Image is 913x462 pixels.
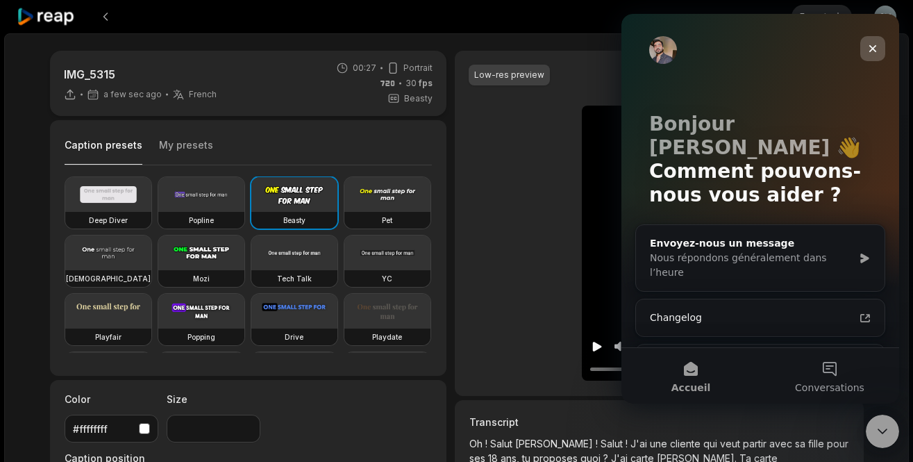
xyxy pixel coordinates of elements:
h3: Playdate [372,331,402,343]
button: Mute sound [612,338,630,355]
label: Size [167,392,260,406]
span: qui [703,438,720,449]
button: Export [791,5,852,28]
p: IMG_5315 [64,66,217,83]
span: 00:27 [353,62,376,74]
h3: Popping [187,331,215,343]
span: ! [596,438,601,449]
span: J'ai [630,438,650,449]
button: My presets [159,138,213,165]
button: #ffffffff [65,415,158,443]
h3: Drive [285,331,303,343]
span: sa [795,438,808,449]
button: Caption presets [65,138,142,165]
h3: Deep Diver [89,215,128,226]
div: Low-res preview [474,69,544,81]
button: Play video [590,333,604,359]
span: pour [827,438,848,449]
span: fps [419,78,433,88]
h3: Tech Talk [277,273,312,284]
span: une [650,438,670,449]
span: Oh [469,438,485,449]
h3: YC [382,273,392,284]
iframe: Intercom live chat [621,14,899,404]
span: a few sec ago [103,89,162,100]
span: Beasty [404,92,433,105]
h3: Transcript [469,415,848,429]
span: French [189,89,217,100]
span: fille [808,438,827,449]
span: partir [743,438,769,449]
span: [PERSON_NAME] [515,438,596,449]
h3: [DEMOGRAPHIC_DATA] [66,273,151,284]
h3: Mozi [193,273,210,284]
div: #ffffffff [73,422,133,436]
span: veut [720,438,743,449]
h3: Playfair [95,331,122,343]
span: 30 [405,77,433,90]
span: Salut [490,438,515,449]
h3: Popline [189,215,214,226]
iframe: Intercom live chat [866,415,899,448]
span: Portrait [403,62,433,74]
span: Salut [601,438,626,449]
h3: Pet [382,215,392,226]
h3: Beasty [283,215,305,226]
label: Color [65,392,158,406]
span: avec [769,438,795,449]
span: ! [485,438,490,449]
span: ! [626,438,630,449]
span: cliente [670,438,703,449]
